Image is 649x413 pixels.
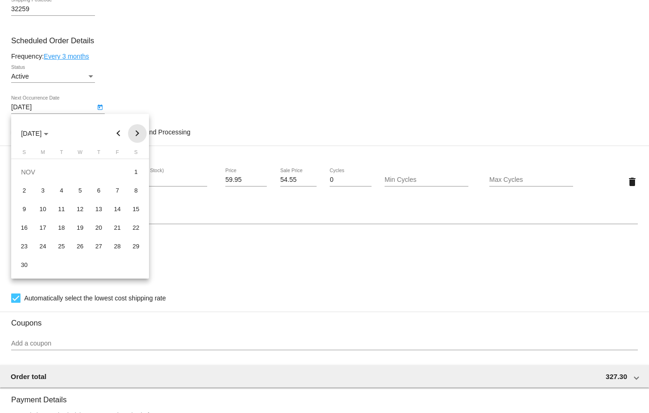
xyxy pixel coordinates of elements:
div: 5 [72,182,88,199]
td: November 24, 2025 [34,237,52,256]
div: 11 [53,201,70,218]
div: 2 [16,182,33,199]
div: 17 [34,220,51,236]
td: November 7, 2025 [108,181,127,200]
div: 28 [109,238,126,255]
td: November 1, 2025 [127,163,145,181]
td: November 17, 2025 [34,219,52,237]
div: 9 [16,201,33,218]
div: 25 [53,238,70,255]
td: November 23, 2025 [15,237,34,256]
td: November 25, 2025 [52,237,71,256]
button: Choose month and year [14,124,56,143]
td: November 9, 2025 [15,200,34,219]
button: Previous month [109,124,128,143]
div: 22 [128,220,144,236]
td: NOV [15,163,127,181]
div: 24 [34,238,51,255]
div: 23 [16,238,33,255]
div: 27 [90,238,107,255]
div: 13 [90,201,107,218]
td: November 6, 2025 [89,181,108,200]
td: November 8, 2025 [127,181,145,200]
div: 19 [72,220,88,236]
div: 3 [34,182,51,199]
td: November 2, 2025 [15,181,34,200]
td: November 19, 2025 [71,219,89,237]
div: 26 [72,238,88,255]
td: November 18, 2025 [52,219,71,237]
div: 30 [16,257,33,273]
th: Saturday [127,149,145,159]
td: November 22, 2025 [127,219,145,237]
td: November 12, 2025 [71,200,89,219]
td: November 15, 2025 [127,200,145,219]
div: 4 [53,182,70,199]
span: [DATE] [21,130,48,137]
div: 7 [109,182,126,199]
td: November 4, 2025 [52,181,71,200]
td: November 20, 2025 [89,219,108,237]
td: November 28, 2025 [108,237,127,256]
td: November 5, 2025 [71,181,89,200]
td: November 27, 2025 [89,237,108,256]
td: November 26, 2025 [71,237,89,256]
td: November 13, 2025 [89,200,108,219]
div: 16 [16,220,33,236]
div: 10 [34,201,51,218]
div: 6 [90,182,107,199]
td: November 10, 2025 [34,200,52,219]
div: 18 [53,220,70,236]
td: November 29, 2025 [127,237,145,256]
td: November 30, 2025 [15,256,34,274]
button: Next month [128,124,147,143]
div: 12 [72,201,88,218]
th: Monday [34,149,52,159]
div: 8 [128,182,144,199]
th: Friday [108,149,127,159]
th: Wednesday [71,149,89,159]
div: 1 [128,164,144,180]
td: November 3, 2025 [34,181,52,200]
div: 29 [128,238,144,255]
th: Tuesday [52,149,71,159]
td: November 21, 2025 [108,219,127,237]
div: 15 [128,201,144,218]
div: 20 [90,220,107,236]
div: 14 [109,201,126,218]
td: November 14, 2025 [108,200,127,219]
td: November 16, 2025 [15,219,34,237]
td: November 11, 2025 [52,200,71,219]
div: 21 [109,220,126,236]
th: Thursday [89,149,108,159]
th: Sunday [15,149,34,159]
